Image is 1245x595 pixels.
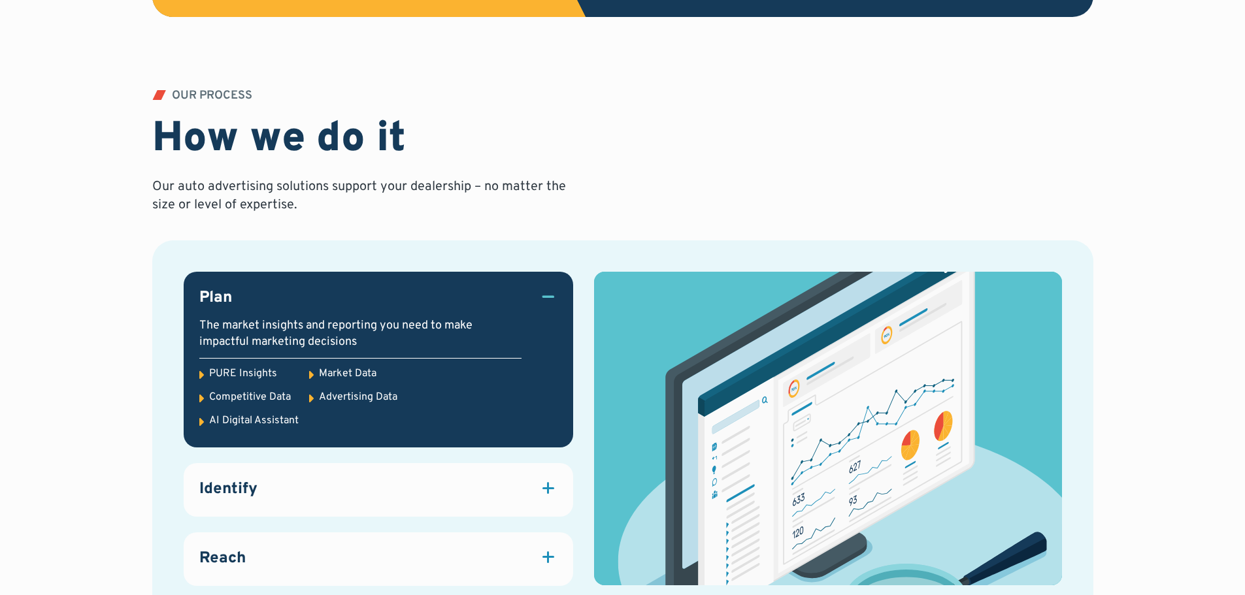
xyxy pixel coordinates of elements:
div: The market insights and reporting you need to make impactful marketing decisions [199,317,522,350]
div: PURE Insights [209,366,277,381]
div: Advertising Data [319,390,397,404]
h3: Plan [199,287,232,310]
h2: How we do it [152,115,406,165]
h3: Identify [199,479,257,501]
div: AI Digital Assistant [209,413,299,428]
div: Competitive Data [209,390,291,404]
div: Market Data [319,366,376,381]
img: dashboard [594,272,1062,585]
p: Our auto advertising solutions support your dealership – no matter the size or level of expertise. [152,178,571,214]
h3: Reach [199,548,246,570]
div: OUR PROCESS [172,90,252,102]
